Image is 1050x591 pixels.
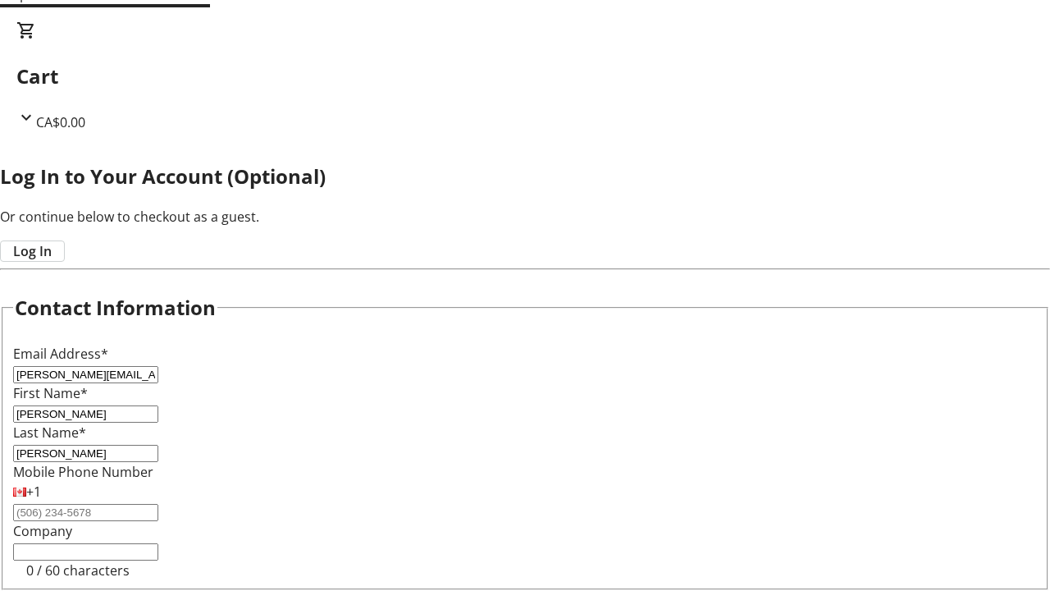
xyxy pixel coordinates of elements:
input: (506) 234-5678 [13,504,158,521]
tr-character-limit: 0 / 60 characters [26,561,130,580]
div: CartCA$0.00 [16,21,1034,132]
h2: Contact Information [15,293,216,323]
span: CA$0.00 [36,113,85,131]
label: First Name* [13,384,88,402]
label: Mobile Phone Number [13,463,153,481]
h2: Cart [16,62,1034,91]
label: Last Name* [13,424,86,442]
label: Company [13,522,72,540]
span: Log In [13,241,52,261]
label: Email Address* [13,345,108,363]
